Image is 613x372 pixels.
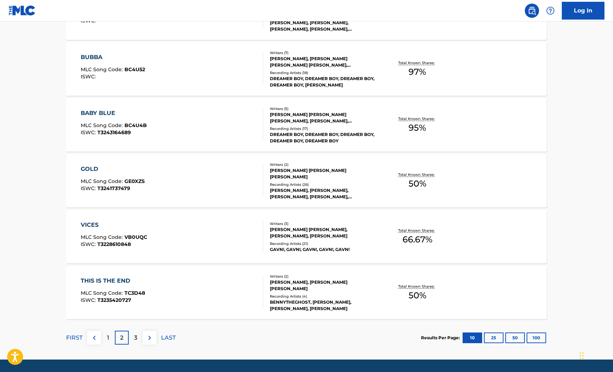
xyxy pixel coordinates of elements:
span: ISWC : [81,73,97,80]
div: GAVN!, GAVN!, GAVN!, GAVN!, GAVN! [270,246,377,253]
a: GOLDMLC Song Code:GE0XZSISWC:T3241737479Writers (2)[PERSON_NAME] [PERSON_NAME] [PERSON_NAME]Recor... [66,154,547,208]
div: BABY BLUE [81,109,147,117]
div: [PERSON_NAME], [PERSON_NAME], [PERSON_NAME], [PERSON_NAME], [PERSON_NAME] [270,20,377,32]
span: ISWC : [81,129,97,136]
button: 50 [505,332,525,343]
span: 50 % [409,289,426,302]
div: THIS IS THE END [81,277,145,285]
div: Writers ( 5 ) [270,106,377,111]
div: [PERSON_NAME], [PERSON_NAME] [PERSON_NAME] [270,279,377,292]
p: 3 [134,334,137,342]
span: GE0XZS [124,178,145,184]
img: help [546,6,555,15]
span: 66.67 % [403,233,432,246]
div: DREAMER BOY, DREAMER BOY, DREAMER BOY, DREAMER BOY, [PERSON_NAME] [270,75,377,88]
span: MLC Song Code : [81,122,124,129]
div: [PERSON_NAME] [PERSON_NAME] [PERSON_NAME], [PERSON_NAME], [PERSON_NAME], [PERSON_NAME] [270,111,377,124]
span: MLC Song Code : [81,234,124,240]
span: VB0UQC [124,234,147,240]
a: VICESMLC Song Code:VB0UQCISWC:T3228610848Writers (3)[PERSON_NAME] [PERSON_NAME], [PERSON_NAME], [... [66,210,547,263]
span: MLC Song Code : [81,178,124,184]
img: right [145,334,154,342]
div: VICES [81,221,147,229]
div: [PERSON_NAME], [PERSON_NAME], [PERSON_NAME], [PERSON_NAME], [PERSON_NAME] [270,187,377,200]
a: Public Search [525,4,539,18]
div: Writers ( 7 ) [270,50,377,56]
span: TC3D48 [124,290,145,296]
div: DREAMER BOY, DREAMER BOY, DREAMER BOY, DREAMER BOY, DREAMER BOY [270,131,377,144]
p: Total Known Shares: [398,116,436,121]
span: 97 % [409,66,426,78]
span: T3241737479 [97,185,130,192]
span: MLC Song Code : [81,290,124,296]
p: 1 [107,334,109,342]
div: Recording Artists ( 21 ) [270,241,377,246]
div: Writers ( 2 ) [270,162,377,167]
div: GOLD [81,165,145,173]
button: 100 [527,332,546,343]
iframe: Chat Widget [577,338,613,372]
span: BC4U4B [124,122,147,129]
p: 2 [120,334,123,342]
span: ISWC : [81,185,97,192]
div: Drag [580,345,584,366]
img: MLC Logo [9,5,36,16]
a: THIS IS THE ENDMLC Song Code:TC3D48ISWC:T3235420727Writers (2)[PERSON_NAME], [PERSON_NAME] [PERSO... [66,266,547,319]
p: Total Known Shares: [398,228,436,233]
img: search [528,6,536,15]
span: ISWC : [81,241,97,247]
a: BABY BLUEMLC Song Code:BC4U4BISWC:T3243164689Writers (5)[PERSON_NAME] [PERSON_NAME] [PERSON_NAME]... [66,98,547,152]
p: Total Known Shares: [398,172,436,177]
div: Recording Artists ( 17 ) [270,126,377,131]
div: BENNYTHEGHOST, [PERSON_NAME], [PERSON_NAME], [PERSON_NAME] [270,299,377,312]
p: LAST [161,334,176,342]
button: 10 [463,332,482,343]
span: ISWC : [81,297,97,303]
span: 95 % [409,121,426,134]
span: T3243164689 [97,129,131,136]
span: 50 % [409,177,426,190]
a: BUBBAMLC Song Code:BC4U52ISWC:Writers (7)[PERSON_NAME], [PERSON_NAME] [PERSON_NAME] [PERSON_NAME]... [66,42,547,96]
div: Writers ( 2 ) [270,274,377,279]
div: Recording Artists ( 4 ) [270,294,377,299]
div: Help [543,4,558,18]
div: Recording Artists ( 18 ) [270,70,377,75]
div: BUBBA [81,53,145,62]
button: 25 [484,332,503,343]
p: Total Known Shares: [398,60,436,66]
p: Results Per Page: [421,335,462,341]
span: T3235420727 [97,297,131,303]
p: Total Known Shares: [398,284,436,289]
p: FIRST [66,334,82,342]
span: T3228610848 [97,241,131,247]
div: Writers ( 3 ) [270,221,377,226]
span: BC4U52 [124,66,145,73]
div: Recording Artists ( 26 ) [270,182,377,187]
img: left [90,334,98,342]
span: MLC Song Code : [81,66,124,73]
a: Log In [562,2,604,20]
div: [PERSON_NAME], [PERSON_NAME] [PERSON_NAME] [PERSON_NAME], [PERSON_NAME], [PERSON_NAME], [PERSON_N... [270,56,377,68]
div: [PERSON_NAME] [PERSON_NAME], [PERSON_NAME], [PERSON_NAME] [270,226,377,239]
div: [PERSON_NAME] [PERSON_NAME] [PERSON_NAME] [270,167,377,180]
